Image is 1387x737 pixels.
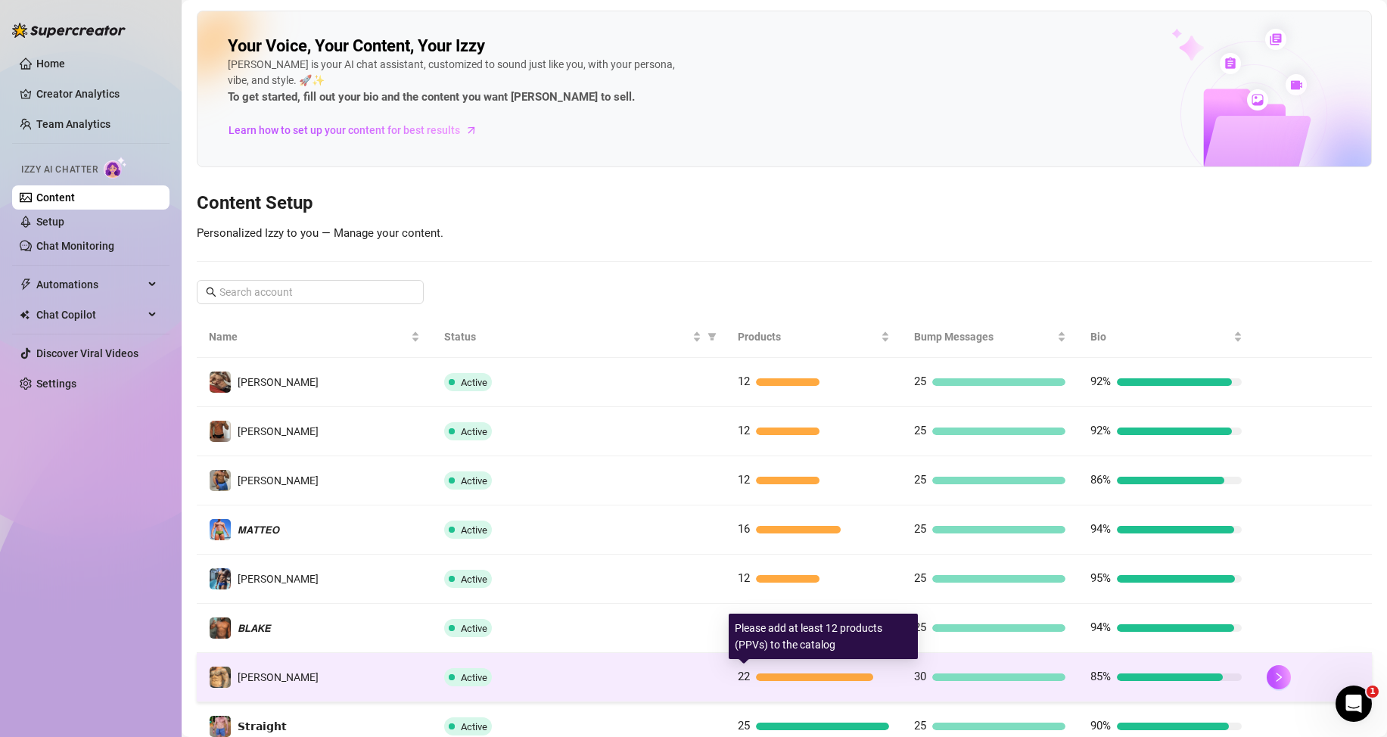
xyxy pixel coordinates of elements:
[738,375,750,388] span: 12
[36,378,76,390] a: Settings
[1090,571,1111,585] span: 95%
[20,278,32,291] span: thunderbolt
[21,163,98,177] span: Izzy AI Chatter
[1367,686,1379,698] span: 1
[1137,12,1371,166] img: ai-chatter-content-library-cLFOSyPT.png
[1090,424,1111,437] span: 92%
[914,375,926,388] span: 25
[1267,665,1291,689] button: right
[210,667,231,688] img: 𝙅𝙊𝙀
[1090,620,1111,634] span: 94%
[738,328,878,345] span: Products
[726,316,902,358] th: Products
[238,671,319,683] span: [PERSON_NAME]
[914,522,926,536] span: 25
[210,568,231,589] img: Arthur
[707,332,717,341] span: filter
[1090,328,1230,345] span: Bio
[36,82,157,106] a: Creator Analytics
[36,240,114,252] a: Chat Monitoring
[461,623,487,634] span: Active
[228,36,485,57] h2: Your Voice, Your Content, Your Izzy
[219,284,403,300] input: Search account
[738,719,750,732] span: 25
[914,571,926,585] span: 25
[902,316,1078,358] th: Bump Messages
[464,123,479,138] span: arrow-right
[1090,670,1111,683] span: 85%
[1090,375,1111,388] span: 92%
[238,474,319,487] span: [PERSON_NAME]
[738,670,750,683] span: 22
[914,424,926,437] span: 25
[210,519,231,540] img: 𝙈𝘼𝙏𝙏𝙀𝙊
[210,470,231,491] img: 𝙆𝙀𝙑𝙄𝙉
[914,620,926,634] span: 25
[738,424,750,437] span: 12
[228,57,682,107] div: [PERSON_NAME] is your AI chat assistant, customized to sound just like you, with your persona, vi...
[238,573,319,585] span: [PERSON_NAME]
[197,226,443,240] span: Personalized Izzy to you — Manage your content.
[228,90,635,104] strong: To get started, fill out your bio and the content you want [PERSON_NAME] to sell.
[210,716,231,737] img: 𝗦𝘁𝗿𝗮𝗶𝗴𝗵𝘁
[738,473,750,487] span: 12
[914,473,926,487] span: 25
[461,426,487,437] span: Active
[461,721,487,732] span: Active
[12,23,126,38] img: logo-BBDzfeDw.svg
[461,377,487,388] span: Active
[36,303,144,327] span: Chat Copilot
[1090,522,1111,536] span: 94%
[210,372,231,393] img: Dylan
[197,316,432,358] th: Name
[914,719,926,732] span: 25
[104,157,127,179] img: AI Chatter
[210,421,231,442] img: Anthony
[461,574,487,585] span: Active
[461,475,487,487] span: Active
[36,191,75,204] a: Content
[1336,686,1372,722] iframe: Intercom live chat
[704,325,720,348] span: filter
[1090,473,1111,487] span: 86%
[238,376,319,388] span: [PERSON_NAME]
[229,122,460,138] span: Learn how to set up your content for best results
[36,58,65,70] a: Home
[738,571,750,585] span: 12
[1273,672,1284,683] span: right
[36,118,110,130] a: Team Analytics
[1090,719,1111,732] span: 90%
[729,614,918,659] div: Please add at least 12 products (PPVs) to the catalog
[738,522,750,536] span: 16
[238,425,319,437] span: [PERSON_NAME]
[210,617,231,639] img: 𝘽𝙇𝘼𝙆𝙀
[461,524,487,536] span: Active
[20,309,30,320] img: Chat Copilot
[209,328,408,345] span: Name
[36,216,64,228] a: Setup
[238,720,287,732] span: 𝗦𝘁𝗿𝗮𝗶𝗴𝗵𝘁
[914,670,926,683] span: 30
[238,524,279,536] span: 𝙈𝘼𝙏𝙏𝙀𝙊
[36,347,138,359] a: Discover Viral Videos
[197,191,1372,216] h3: Content Setup
[206,287,216,297] span: search
[444,328,689,345] span: Status
[1078,316,1255,358] th: Bio
[432,316,726,358] th: Status
[914,328,1054,345] span: Bump Messages
[228,118,489,142] a: Learn how to set up your content for best results
[238,622,271,634] span: 𝘽𝙇𝘼𝙆𝙀
[461,672,487,683] span: Active
[36,272,144,297] span: Automations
